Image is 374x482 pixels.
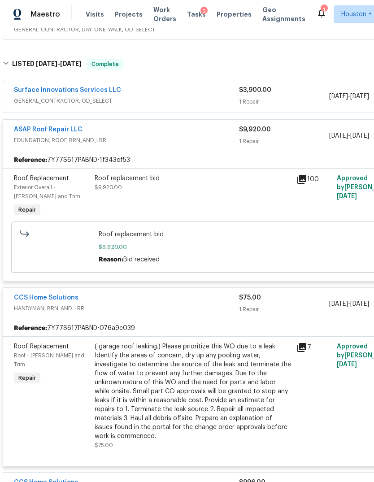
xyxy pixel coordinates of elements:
span: [DATE] [337,361,357,368]
a: CCS Home Solutions [14,295,78,301]
span: [DATE] [329,301,348,307]
span: Tasks [187,11,206,17]
h6: LISTED [12,59,82,69]
b: Reference: [14,324,47,333]
span: - [36,61,82,67]
span: - [329,131,369,140]
span: [DATE] [350,93,369,100]
span: Roof Replacement [14,175,69,182]
span: $75.00 [239,295,261,301]
span: $9,920.00 [95,185,122,190]
span: Properties [217,10,252,19]
span: Projects [115,10,143,19]
span: $3,900.00 [239,87,271,93]
div: 7 [296,342,331,353]
span: Complete [88,60,122,69]
div: 1 [321,5,327,14]
span: [DATE] [350,133,369,139]
span: Bid received [123,256,160,263]
div: 2 [200,7,208,16]
span: FOUNDATION, ROOF, BRN_AND_LRR [14,136,239,145]
span: - [329,92,369,101]
div: 1 Repair [239,305,329,314]
div: ( garage roof leaking.) Please prioritize this WO due to a leak. Identify the areas of concern, d... [95,342,291,441]
b: Reference: [14,156,47,165]
span: [DATE] [329,93,348,100]
span: Geo Assignments [262,5,305,23]
div: Roof replacement bid [95,174,291,183]
span: Work Orders [153,5,176,23]
span: GENERAL_CONTRACTOR, OD_SELECT [14,96,239,105]
span: [DATE] [337,193,357,200]
span: Repair [15,205,39,214]
span: Exterior Overall - [PERSON_NAME] and Trim [14,185,80,199]
span: HANDYMAN, BRN_AND_LRR [14,304,239,313]
span: GENERAL_CONTRACTOR, DAY_ONE_WALK, OD_SELECT [14,25,239,34]
span: Roof - [PERSON_NAME] and Trim [14,353,84,367]
span: [DATE] [329,133,348,139]
a: Surface Innovations Services LLC [14,87,121,93]
span: - [329,300,369,308]
span: Roof Replacement [14,343,69,350]
a: ASAP Roof Repair LLC [14,126,83,133]
span: $75.00 [95,443,113,448]
span: Visits [86,10,104,19]
div: 1 Repair [239,97,329,106]
span: Reason: [99,256,123,263]
div: 1 Repair [239,137,329,146]
span: $9,920.00 [239,126,271,133]
span: Repair [15,373,39,382]
span: Maestro [30,10,60,19]
div: 100 [296,174,331,185]
span: [DATE] [36,61,57,67]
span: [DATE] [350,301,369,307]
span: [DATE] [60,61,82,67]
